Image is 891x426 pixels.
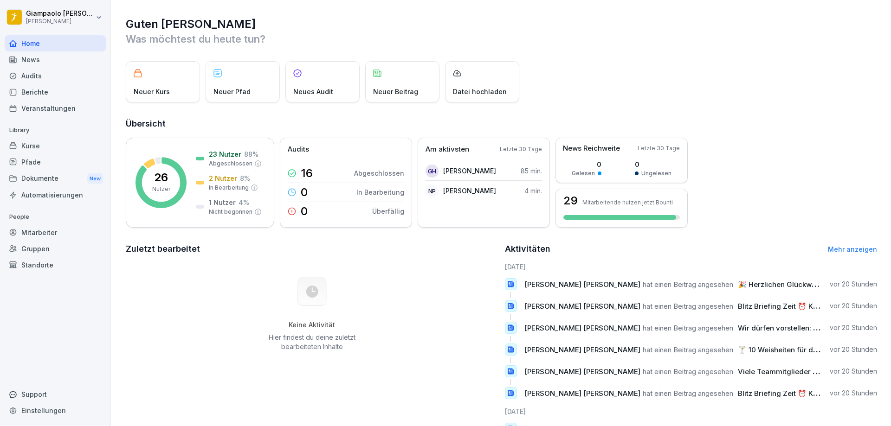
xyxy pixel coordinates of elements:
p: vor 20 Stunden [830,323,877,332]
p: Überfällig [372,206,404,216]
p: vor 20 Stunden [830,388,877,398]
div: GH [426,165,439,178]
p: Letzte 30 Tage [500,145,542,153]
span: hat einen Beitrag angesehen [643,389,733,398]
p: Hier findest du deine zuletzt bearbeiteten Inhalte [265,333,359,351]
p: Abgeschlossen [209,159,252,168]
p: Nicht begonnen [209,208,252,216]
a: Pfade [5,154,106,170]
p: Neuer Kurs [134,87,170,96]
p: Datei hochladen [453,87,507,96]
p: Was möchtest du heute tun? [126,32,877,46]
a: Standorte [5,257,106,273]
p: 0 [301,206,308,217]
a: News [5,51,106,68]
p: Nutzer [152,185,170,193]
p: [PERSON_NAME] [26,18,94,25]
p: 4 % [239,197,249,207]
p: [PERSON_NAME] [443,166,496,176]
div: NP [426,184,439,197]
h2: Aktivitäten [505,242,550,255]
p: In Bearbeitung [209,184,249,192]
span: [PERSON_NAME] [PERSON_NAME] [524,324,640,332]
p: 23 Nutzer [209,149,241,159]
span: [PERSON_NAME] [PERSON_NAME] [524,280,640,289]
p: Mitarbeitende nutzen jetzt Bounti [582,199,673,206]
div: Dokumente [5,170,106,187]
span: hat einen Beitrag angesehen [643,367,733,376]
p: 4 min. [524,186,542,196]
a: Audits [5,68,106,84]
p: vor 20 Stunden [830,301,877,311]
p: Am aktivsten [426,144,469,155]
div: New [87,173,103,184]
h1: Guten [PERSON_NAME] [126,17,877,32]
p: 2 Nutzer [209,173,237,183]
p: [PERSON_NAME] [443,186,496,196]
a: Home [5,35,106,51]
p: Gelesen [572,169,595,178]
a: Veranstaltungen [5,100,106,116]
p: 16 [301,168,313,179]
p: 85 min. [521,166,542,176]
p: vor 20 Stunden [830,367,877,376]
a: Gruppen [5,241,106,257]
a: Berichte [5,84,106,100]
a: Mehr anzeigen [828,245,877,253]
span: hat einen Beitrag angesehen [643,302,733,311]
h6: [DATE] [505,262,878,272]
p: Ungelesen [641,169,671,178]
p: 88 % [244,149,258,159]
a: Einstellungen [5,402,106,419]
p: Abgeschlossen [354,168,404,178]
h3: 29 [563,195,578,206]
div: Support [5,386,106,402]
p: vor 20 Stunden [830,345,877,354]
p: 0 [635,159,671,169]
p: Neuer Beitrag [373,87,418,96]
a: Automatisierungen [5,187,106,203]
a: Mitarbeiter [5,224,106,241]
span: hat einen Beitrag angesehen [643,345,733,354]
span: [PERSON_NAME] [PERSON_NAME] [524,302,640,311]
h2: Zuletzt bearbeitet [126,242,498,255]
p: 8 % [240,173,250,183]
p: Neues Audit [293,87,333,96]
p: 0 [301,187,308,198]
span: hat einen Beitrag angesehen [643,324,733,332]
a: Kurse [5,138,106,154]
h6: [DATE] [505,407,878,416]
h5: Keine Aktivität [265,321,359,329]
p: Neuer Pfad [213,87,251,96]
p: Audits [288,144,309,155]
h2: Übersicht [126,117,877,130]
p: 26 [154,172,168,183]
p: vor 20 Stunden [830,280,877,289]
span: hat einen Beitrag angesehen [643,280,733,289]
p: Letzte 30 Tage [638,144,680,153]
p: People [5,210,106,224]
p: Library [5,123,106,138]
span: [PERSON_NAME] [PERSON_NAME] [524,389,640,398]
span: [PERSON_NAME] [PERSON_NAME] [524,345,640,354]
a: DokumenteNew [5,170,106,187]
p: Giampaolo [PERSON_NAME] [26,10,94,18]
p: In Bearbeitung [356,187,404,197]
p: 0 [572,159,601,169]
p: News Reichweite [563,143,620,154]
p: 1 Nutzer [209,197,236,207]
span: [PERSON_NAME] [PERSON_NAME] [524,367,640,376]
